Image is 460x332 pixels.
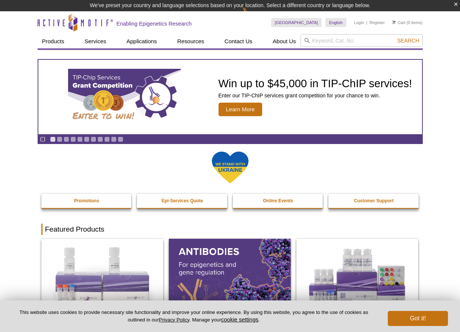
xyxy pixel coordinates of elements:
h2: Enabling Epigenetics Research [117,20,192,27]
button: Got it! [388,311,448,326]
a: Go to slide 7 [91,136,96,142]
a: Epi-Services Quote [137,194,228,208]
button: Search [395,37,421,44]
a: Go to slide 6 [84,136,90,142]
a: Go to slide 9 [104,136,110,142]
span: Learn More [219,103,263,116]
a: Toggle autoplay [40,136,46,142]
a: Cart [392,20,405,25]
a: Go to slide 11 [118,136,123,142]
li: (0 items) [392,18,423,27]
a: [GEOGRAPHIC_DATA] [271,18,322,27]
a: Go to slide 2 [57,136,62,142]
a: TIP-ChIP Services Grant Competition Win up to $45,000 in TIP-ChIP services! Enter our TIP-ChIP se... [38,60,422,134]
img: We Stand With Ukraine [211,151,249,184]
a: Promotions [41,194,132,208]
a: Go to slide 3 [64,136,69,142]
strong: Promotions [74,198,99,203]
img: All Antibodies [169,239,291,312]
a: English [325,18,346,27]
input: Keyword, Cat. No. [301,34,423,47]
a: Contact Us [220,34,257,49]
a: Go to slide 8 [97,136,103,142]
a: Services [80,34,111,49]
a: Resources [173,34,209,49]
a: Privacy Policy [159,317,189,323]
img: Your Cart [392,20,396,24]
strong: Online Events [263,198,293,203]
a: Go to slide 10 [111,136,117,142]
img: DNA Library Prep Kit for Illumina [41,239,163,312]
span: Search [397,38,419,44]
a: Online Events [233,194,324,208]
p: This website uses cookies to provide necessary site functionality and improve your online experie... [12,309,375,323]
img: TIP-ChIP Services Grant Competition [68,69,181,125]
h2: Win up to $45,000 in TIP-ChIP services! [219,78,412,89]
a: Go to slide 1 [50,136,56,142]
a: Products [38,34,69,49]
a: Login [354,20,364,25]
strong: Epi-Services Quote [162,198,203,203]
button: cookie settings [221,316,258,323]
img: CUT&Tag-IT® Express Assay Kit [296,239,418,312]
a: About Us [268,34,301,49]
a: Go to slide 4 [70,136,76,142]
strong: Customer Support [354,198,393,203]
a: Register [369,20,385,25]
img: Change Here [242,6,262,23]
p: Enter our TIP-ChIP services grant competition for your chance to win. [219,92,412,99]
h2: Featured Products [41,224,419,235]
a: Go to slide 5 [77,136,83,142]
a: Applications [122,34,161,49]
li: | [366,18,367,27]
a: Customer Support [328,194,419,208]
article: TIP-ChIP Services Grant Competition [38,60,422,134]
